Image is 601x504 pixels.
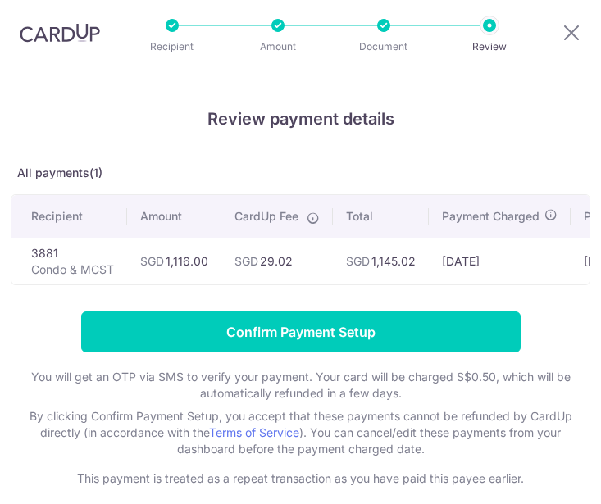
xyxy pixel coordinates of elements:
[333,195,429,238] th: Total
[127,195,221,238] th: Amount
[11,165,590,181] p: All payments(1)
[442,208,540,225] span: Payment Charged
[11,195,127,238] th: Recipient
[333,238,429,284] td: 1,145.02
[234,208,298,225] span: CardUp Fee
[11,470,590,487] p: This payment is treated as a repeat transaction as you have paid this payee earlier.
[245,39,311,55] p: Amount
[346,254,370,268] span: SGD
[81,311,521,352] input: Confirm Payment Setup
[11,369,590,402] p: You will get an OTP via SMS to verify your payment. Your card will be charged S$0.50, which will ...
[457,39,522,55] p: Review
[140,254,164,268] span: SGD
[351,39,417,55] p: Document
[11,106,590,132] h4: Review payment details
[127,238,221,284] td: 1,116.00
[11,238,127,284] td: 3881
[221,238,333,284] td: 29.02
[20,23,100,43] img: CardUp
[11,408,590,457] p: By clicking Confirm Payment Setup, you accept that these payments cannot be refunded by CardUp di...
[139,39,205,55] p: Recipient
[496,455,585,496] iframe: Opens a widget where you can find more information
[31,261,114,278] p: Condo & MCST
[234,254,258,268] span: SGD
[209,425,299,439] a: Terms of Service
[429,238,571,284] td: [DATE]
